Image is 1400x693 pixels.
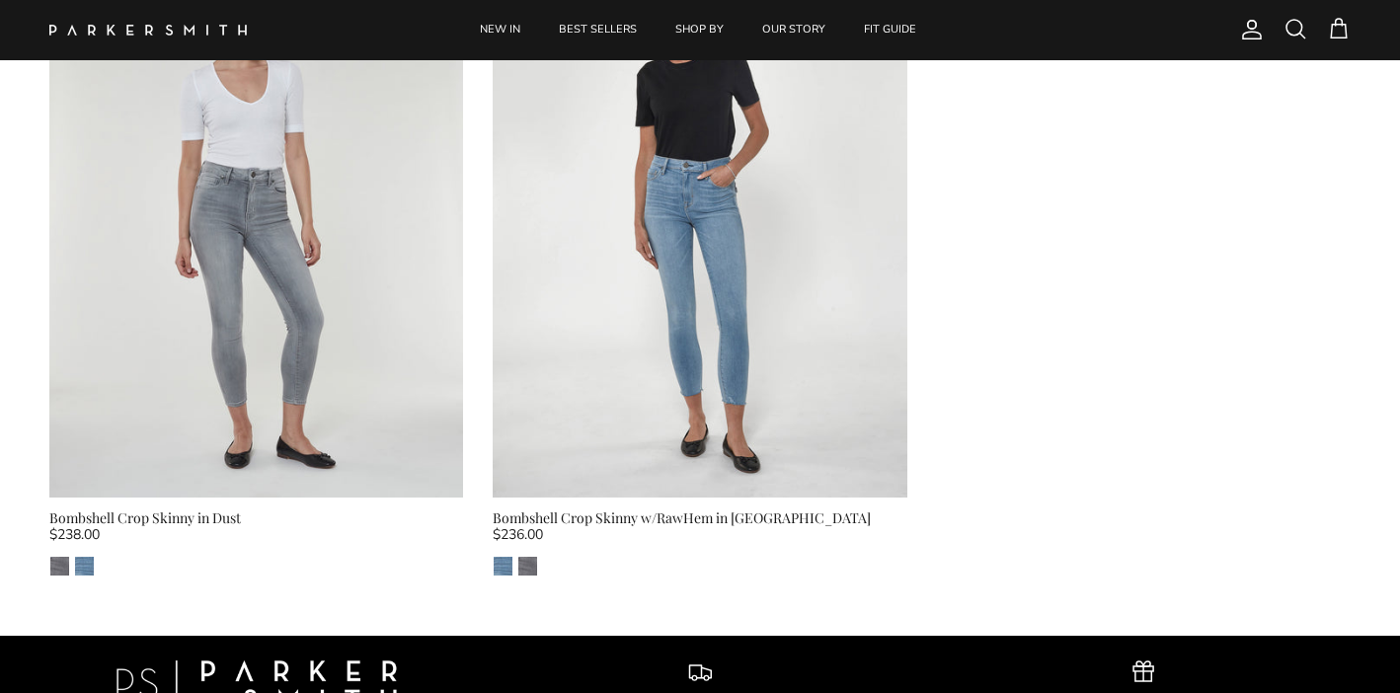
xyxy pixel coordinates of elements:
img: Parker Smith [49,25,247,36]
div: Bombshell Crop Skinny w/RawHem in [GEOGRAPHIC_DATA] [493,507,906,529]
img: Laguna [75,557,94,576]
a: Laguna [493,556,513,577]
img: Laguna [494,557,512,576]
a: Bombshell Crop Skinny w/RawHem in [GEOGRAPHIC_DATA] $236.00 LagunaDust [493,507,906,577]
a: Account [1232,18,1264,41]
a: Dust [517,556,538,577]
div: Bombshell Crop Skinny in Dust [49,507,463,529]
span: $236.00 [493,524,543,546]
img: Dust [50,557,69,576]
span: $238.00 [49,524,100,546]
a: Dust [49,556,70,577]
a: Laguna [74,556,95,577]
a: Bombshell Crop Skinny in Dust $238.00 DustLaguna [49,507,463,577]
img: Dust [518,557,537,576]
